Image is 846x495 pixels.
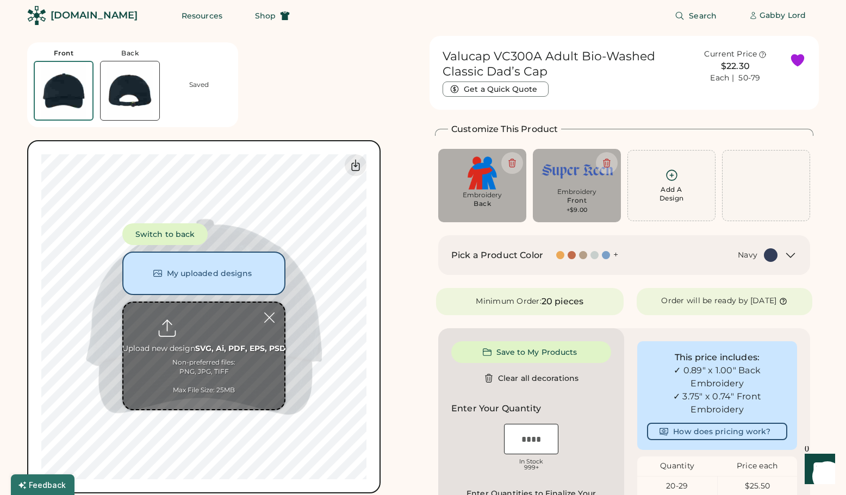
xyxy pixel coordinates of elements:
button: Save to My Products [451,341,611,363]
div: Add A Design [660,185,684,203]
div: Current Price [704,49,757,60]
div: [DATE] [750,296,777,306]
button: Delete this decoration. [596,152,618,174]
strong: SVG, Ai, PDF, EPS, PSD [195,343,286,353]
button: Clear all decorations [451,367,611,389]
img: Caps 5x3.svg [540,156,613,186]
h2: Customize This Product [451,123,558,136]
div: This price includes: [647,351,787,364]
div: Minimum Order: [476,296,542,307]
button: Resources [169,5,235,27]
div: + [613,249,618,261]
div: Gabby Lord [760,10,806,21]
div: Front [54,49,74,58]
span: Search [689,12,717,20]
button: How does pricing work? [647,423,787,440]
img: Group 482880.svg [446,156,519,190]
div: Saved [189,80,209,89]
div: Price each [717,461,797,472]
div: $25.50 [718,481,798,492]
button: My uploaded designs [122,252,285,295]
div: 20-29 [637,481,717,492]
div: Back [121,49,139,58]
div: Quantity [637,461,717,472]
h1: Valucap VC300A Adult Bio-Washed Classic Dad’s Cap [443,49,681,79]
span: Shop [255,12,276,20]
button: Switch to back [122,223,208,245]
iframe: Front Chat [794,446,841,493]
button: Search [662,5,730,27]
div: Each | 50-79 [710,73,760,84]
button: Shop [242,5,303,27]
div: Back [474,199,491,208]
div: Front [567,196,587,205]
div: +$9.00 [567,206,588,215]
button: Get a Quick Quote [443,82,549,97]
div: Order will be ready by [661,296,748,306]
div: [DOMAIN_NAME] [51,9,138,22]
h2: Pick a Product Color [451,249,543,262]
img: Rendered Logo - Screens [27,6,46,25]
div: Embroidery [540,187,613,196]
div: Upload new design [122,343,286,354]
button: Delete this decoration. [501,152,523,174]
div: In Stock 999+ [504,459,558,471]
img: Valucap VC300A Navy Front Thumbnail [35,62,92,120]
div: Download Front Mockup [345,154,366,176]
div: Embroidery [446,191,519,199]
img: Valucap VC300A Navy Back Thumbnail [101,61,159,120]
div: ✓ 0.89" x 1.00" Back Embroidery ✓ 3.75" x 0.74" Front Embroidery [647,364,787,416]
div: Navy [738,250,757,261]
div: 20 pieces [542,295,583,308]
h2: Enter Your Quantity [451,402,541,415]
div: $22.30 [688,60,783,73]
